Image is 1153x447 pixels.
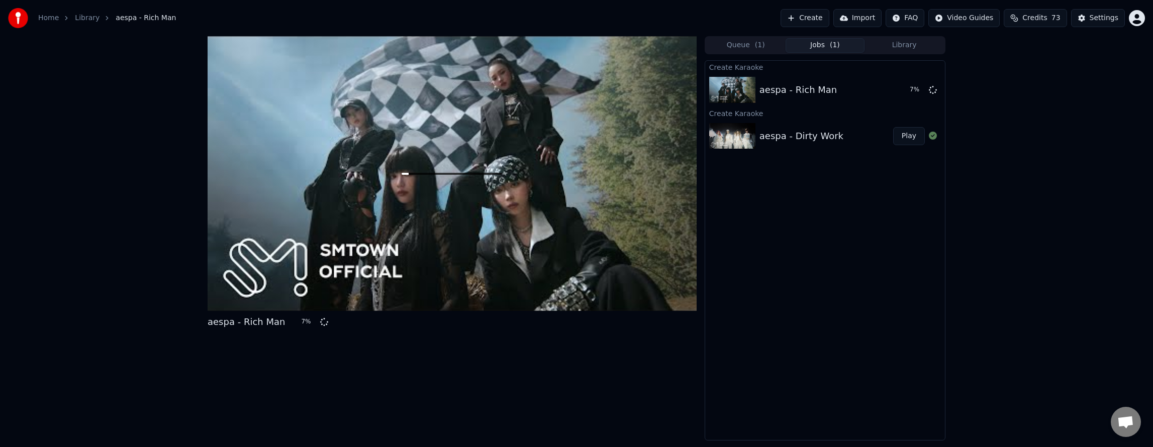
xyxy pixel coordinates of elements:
[8,8,28,28] img: youka
[893,127,925,145] button: Play
[38,13,59,23] a: Home
[705,107,945,119] div: Create Karaoke
[706,38,786,53] button: Queue
[75,13,100,23] a: Library
[910,86,925,94] div: 7 %
[886,9,924,27] button: FAQ
[830,40,840,50] span: ( 1 )
[1071,9,1125,27] button: Settings
[116,13,176,23] span: aespa - Rich Man
[786,38,865,53] button: Jobs
[1022,13,1047,23] span: Credits
[301,318,316,326] div: 7 %
[833,9,882,27] button: Import
[864,38,944,53] button: Library
[759,83,837,97] div: aespa - Rich Man
[755,40,765,50] span: ( 1 )
[705,61,945,73] div: Create Karaoke
[781,9,829,27] button: Create
[759,129,843,143] div: aespa - Dirty Work
[1090,13,1118,23] div: Settings
[1051,13,1061,23] span: 73
[928,9,1000,27] button: Video Guides
[208,315,285,329] div: aespa - Rich Man
[38,13,176,23] nav: breadcrumb
[1004,9,1067,27] button: Credits73
[1111,407,1141,437] div: Open chat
